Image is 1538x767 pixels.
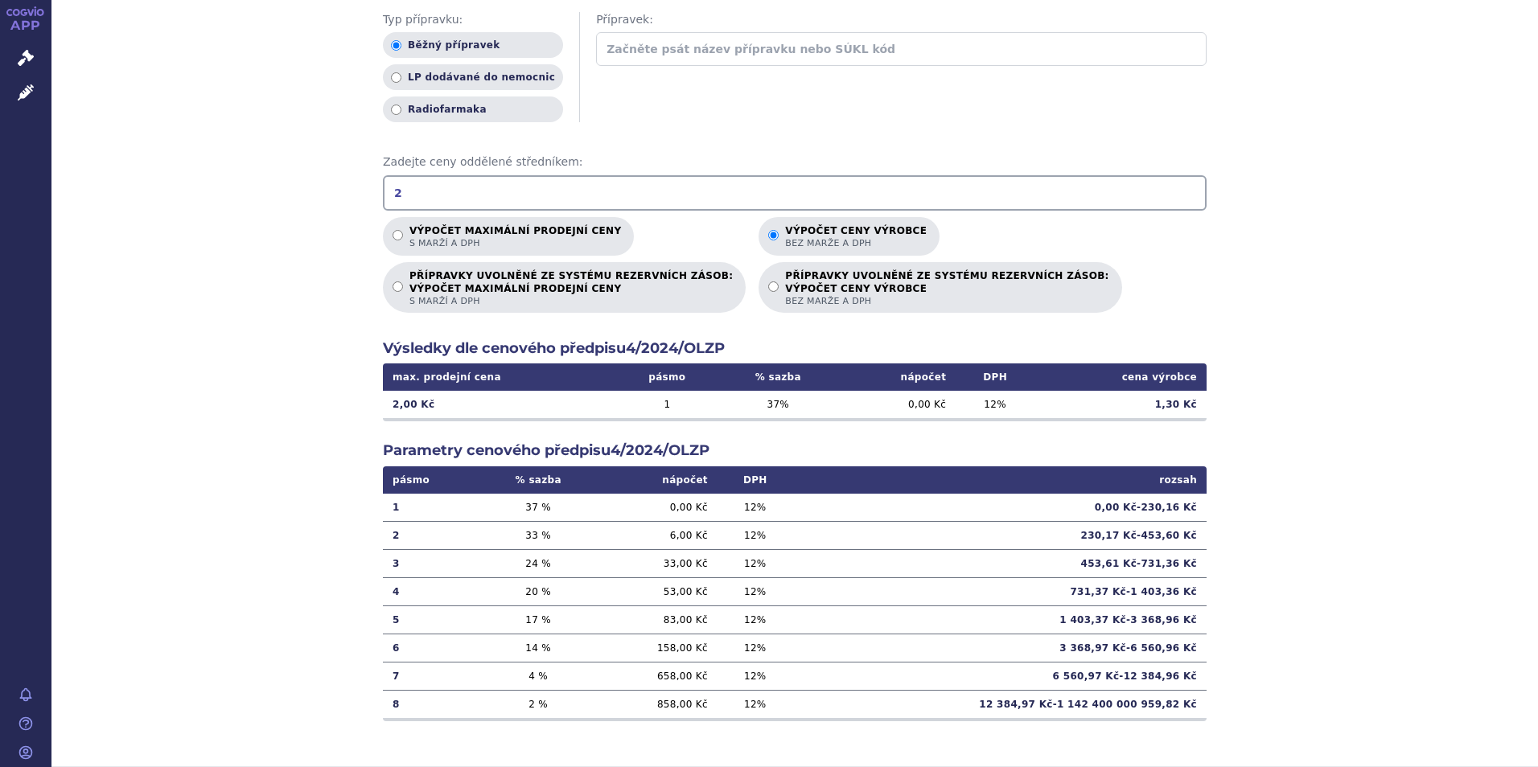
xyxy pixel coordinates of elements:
td: 1 [616,391,719,418]
td: 37 % [481,494,595,522]
td: 858,00 Kč [595,690,718,718]
input: PŘÍPRAVKY UVOLNĚNÉ ZE SYSTÉMU REZERVNÍCH ZÁSOB:VÝPOČET CENY VÝROBCEbez marže a DPH [768,281,779,292]
th: rozsah [793,466,1207,494]
p: Výpočet maximální prodejní ceny [409,225,621,249]
input: Výpočet maximální prodejní cenys marží a DPH [393,230,403,240]
td: 37 % [718,391,837,418]
td: 1 403,37 Kč - 3 368,96 Kč [793,605,1207,634]
th: % sazba [481,466,595,494]
th: % sazba [718,363,837,391]
td: 33 % [481,521,595,549]
th: pásmo [383,466,481,494]
td: 453,61 Kč - 731,36 Kč [793,549,1207,577]
td: 1,30 Kč [1034,391,1207,418]
span: Typ přípravku: [383,12,563,28]
td: 12 % [718,662,793,690]
td: 7 [383,662,481,690]
td: 24 % [481,549,595,577]
td: 3 [383,549,481,577]
td: 2 [383,521,481,549]
span: s marží a DPH [409,295,733,307]
input: LP dodávané do nemocnic [391,72,401,83]
input: Běžný přípravek [391,40,401,51]
td: 0,00 Kč - 230,16 Kč [793,494,1207,522]
td: 0,00 Kč [837,391,956,418]
td: 12 % [718,577,793,605]
input: Začněte psát název přípravku nebo SÚKL kód [596,32,1207,66]
input: PŘÍPRAVKY UVOLNĚNÉ ZE SYSTÉMU REZERVNÍCH ZÁSOB:VÝPOČET MAXIMÁLNÍ PRODEJNÍ CENYs marží a DPH [393,281,403,292]
td: 8 [383,690,481,718]
th: DPH [718,466,793,494]
td: 5 [383,605,481,634]
strong: VÝPOČET MAXIMÁLNÍ PRODEJNÍ CENY [409,282,733,295]
td: 4 [383,577,481,605]
span: Přípravek: [596,12,1207,28]
td: 658,00 Kč [595,662,718,690]
span: Zadejte ceny oddělené středníkem: [383,154,1207,170]
th: DPH [956,363,1034,391]
td: 12 % [718,549,793,577]
h2: Parametry cenového předpisu 4/2024/OLZP [383,441,1207,461]
th: cena výrobce [1034,363,1207,391]
td: 6 [383,634,481,662]
input: Radiofarmaka [391,105,401,115]
th: nápočet [595,466,718,494]
td: 158,00 Kč [595,634,718,662]
th: nápočet [837,363,956,391]
td: 3 368,97 Kč - 6 560,96 Kč [793,634,1207,662]
input: Výpočet ceny výrobcebez marže a DPH [768,230,779,240]
td: 12 % [718,494,793,522]
td: 12 % [956,391,1034,418]
td: 0,00 Kč [595,494,718,522]
td: 33,00 Kč [595,549,718,577]
p: PŘÍPRAVKY UVOLNĚNÉ ZE SYSTÉMU REZERVNÍCH ZÁSOB: [785,270,1108,307]
td: 17 % [481,605,595,634]
td: 6,00 Kč [595,521,718,549]
td: 230,17 Kč - 453,60 Kč [793,521,1207,549]
label: Radiofarmaka [383,96,563,122]
p: PŘÍPRAVKY UVOLNĚNÉ ZE SYSTÉMU REZERVNÍCH ZÁSOB: [409,270,733,307]
td: 731,37 Kč - 1 403,36 Kč [793,577,1207,605]
td: 83,00 Kč [595,605,718,634]
h2: Výsledky dle cenového předpisu 4/2024/OLZP [383,338,1207,359]
td: 12 % [718,690,793,718]
td: 12 384,97 Kč - 1 142 400 000 959,82 Kč [793,690,1207,718]
td: 20 % [481,577,595,605]
p: Výpočet ceny výrobce [785,225,927,249]
strong: VÝPOČET CENY VÝROBCE [785,282,1108,295]
td: 12 % [718,605,793,634]
td: 12 % [718,521,793,549]
label: Běžný přípravek [383,32,563,58]
span: s marží a DPH [409,237,621,249]
td: 4 % [481,662,595,690]
td: 6 560,97 Kč - 12 384,96 Kč [793,662,1207,690]
td: 1 [383,494,481,522]
span: bez marže a DPH [785,237,927,249]
th: pásmo [616,363,719,391]
td: 53,00 Kč [595,577,718,605]
span: bez marže a DPH [785,295,1108,307]
td: 14 % [481,634,595,662]
input: Zadejte ceny oddělené středníkem [383,175,1207,211]
td: 12 % [718,634,793,662]
th: max. prodejní cena [383,363,616,391]
td: 2 % [481,690,595,718]
td: 2,00 Kč [383,391,616,418]
label: LP dodávané do nemocnic [383,64,563,90]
